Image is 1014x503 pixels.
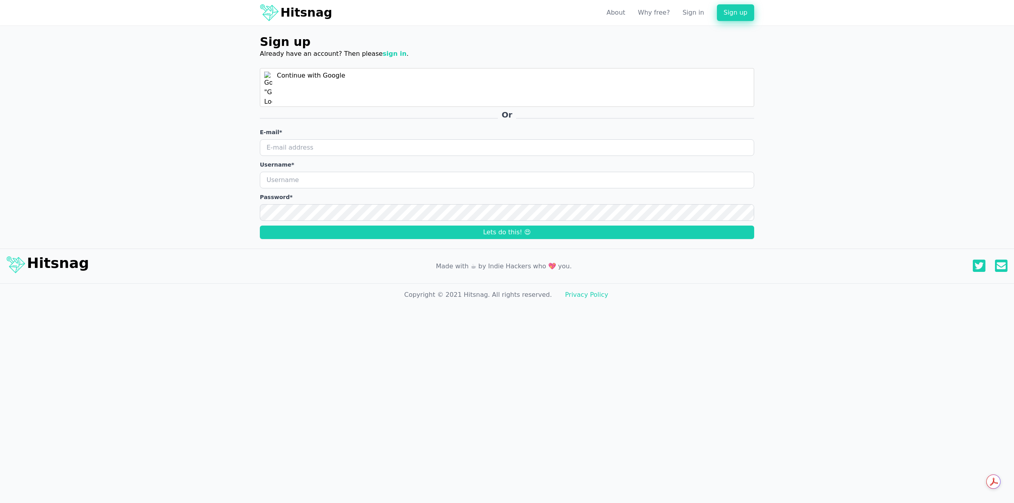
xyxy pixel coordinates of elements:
[260,68,754,107] a: Google "G" Logo Continue with Google
[264,72,272,106] img: Google "G" Logo
[207,262,808,271] p: Made with ☕ by Indie Hackers who 💖 you.
[498,111,517,119] span: Or
[280,5,332,20] h1: Hitsnag
[6,267,89,276] a: Hitsnag
[27,255,89,274] p: Hitsnag
[260,193,754,201] label: Password
[404,290,552,300] span: Copyright © 2021 Hitsnag. All rights reserved.
[638,8,670,17] a: Why free?
[260,49,754,59] p: Already have an account? Then please .
[6,255,25,274] img: logo.png
[260,3,279,22] img: Logo
[272,68,350,106] div: Continue with Google
[260,35,754,49] h1: Sign up
[260,172,754,188] input: Username
[260,161,754,169] label: Username
[717,4,754,21] a: Sign up
[260,128,754,136] label: E-mail
[682,8,704,17] a: Sign in
[260,139,754,156] input: E-mail address
[260,226,754,239] button: Lets do this! 😍
[606,8,625,17] a: About
[383,50,406,57] a: sign in
[565,290,608,300] a: Privacy Policy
